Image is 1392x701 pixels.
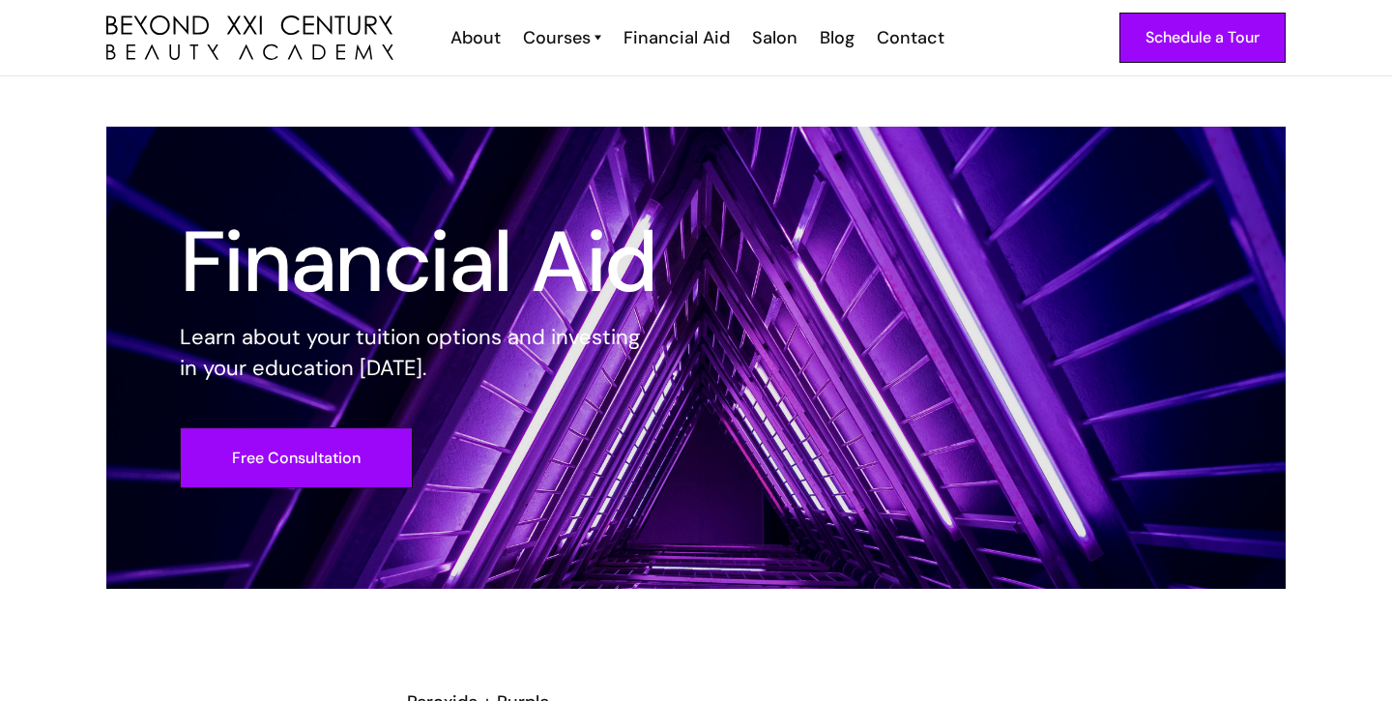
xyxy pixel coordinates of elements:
[180,227,657,297] h1: Financial Aid
[106,15,393,61] a: home
[739,25,807,50] a: Salon
[877,25,944,50] div: Contact
[623,25,730,50] div: Financial Aid
[106,15,393,61] img: beyond 21st century beauty academy logo
[1145,25,1260,50] div: Schedule a Tour
[820,25,855,50] div: Blog
[523,25,601,50] a: Courses
[438,25,510,50] a: About
[807,25,864,50] a: Blog
[864,25,954,50] a: Contact
[450,25,501,50] div: About
[752,25,797,50] div: Salon
[1119,13,1286,63] a: Schedule a Tour
[611,25,739,50] a: Financial Aid
[523,25,591,50] div: Courses
[180,427,413,488] a: Free Consultation
[180,322,657,384] p: Learn about your tuition options and investing in your education [DATE].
